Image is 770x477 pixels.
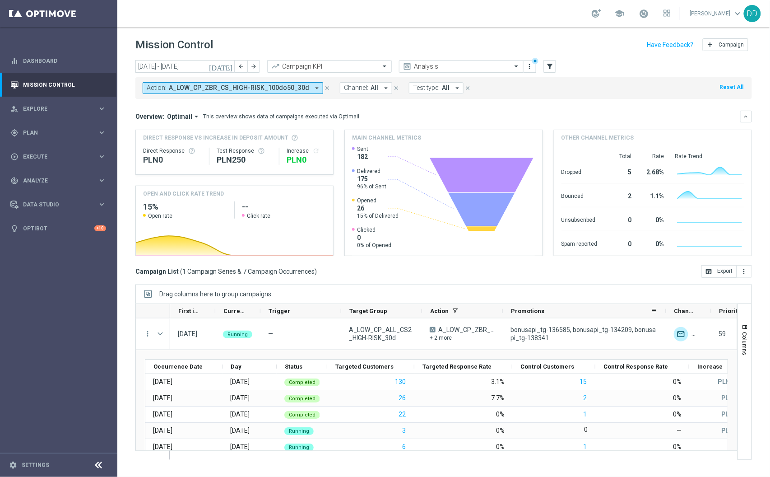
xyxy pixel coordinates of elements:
[94,225,106,231] div: +10
[97,176,106,185] i: keyboard_arrow_right
[312,147,320,154] button: refresh
[401,425,407,436] button: 3
[289,412,315,418] span: Completed
[464,85,471,91] i: close
[10,177,107,184] button: track_changes Analyze keyboard_arrow_right
[520,363,574,370] span: Control Customers
[677,426,682,435] div: —
[561,134,634,142] h4: Other channel metrics
[340,82,392,94] button: Channel: All arrow_drop_down
[352,134,421,142] h4: Main channel metrics
[143,154,202,165] div: PLN0
[496,443,505,451] div: 0%
[23,202,97,207] span: Data Studio
[284,443,314,451] colored-tag: Running
[223,330,252,338] colored-tag: Running
[464,83,472,93] button: close
[289,396,315,402] span: Completed
[561,212,598,226] div: Unsubscribed
[357,204,399,212] span: 26
[324,85,330,91] i: close
[10,105,97,113] div: Explore
[357,197,399,204] span: Opened
[673,394,682,402] div: 0%
[23,130,97,136] span: Plan
[238,63,244,70] i: arrow_back
[689,7,744,20] a: [PERSON_NAME]keyboard_arrow_down
[235,60,247,73] button: arrow_back
[382,84,390,92] i: arrow_drop_down
[203,112,359,121] div: This overview shows data of campaigns executed via Optimail
[10,57,19,65] i: equalizer
[10,153,19,161] i: play_circle_outline
[167,112,192,121] span: Optimail
[398,409,407,420] button: 22
[143,134,288,142] span: Direct Response VS Increase In Deposit Amount
[608,236,632,250] div: 0
[10,224,19,233] i: lightbulb
[561,164,598,178] div: Dropped
[357,168,386,175] span: Delivered
[603,363,668,370] span: Control Response Rate
[323,83,331,93] button: close
[398,393,407,404] button: 26
[22,463,49,468] a: Settings
[673,378,682,386] div: 0%
[169,84,309,92] span: A_LOW_CP_ZBR_CS_HIGH-RISK_100do50_30d
[526,63,533,70] i: more_vert
[209,62,233,70] i: [DATE]
[23,73,106,97] a: Mission Control
[741,268,748,275] i: more_vert
[10,201,107,208] button: Data Studio keyboard_arrow_right
[284,426,314,435] colored-tag: Running
[582,409,588,420] button: 1
[135,267,317,276] h3: Campaign List
[643,153,664,160] div: Rate
[192,112,200,121] i: arrow_drop_down
[242,201,326,212] h2: --
[561,188,598,202] div: Bounced
[643,164,664,178] div: 2.68%
[287,147,326,154] div: Increase
[719,42,744,48] span: Campaign
[23,178,97,183] span: Analyze
[144,330,152,338] i: more_vert
[357,212,399,220] span: 15% of Delivered
[10,225,107,232] div: lightbulb Optibot +10
[525,61,534,72] button: more_vert
[147,84,167,92] span: Action:
[546,62,554,70] i: filter_alt
[268,330,273,337] span: —
[608,164,632,178] div: 5
[673,410,682,418] div: 0%
[392,83,400,93] button: close
[543,60,556,73] button: filter_alt
[743,113,749,120] i: keyboard_arrow_down
[742,332,749,355] span: Columns
[10,105,19,113] i: person_search
[313,84,321,92] i: arrow_drop_down
[349,326,414,342] span: A_LOW_CP_ALL_CS2_HIGH-RISK_30d
[10,201,97,209] div: Data Studio
[409,82,464,94] button: Test type: All arrow_drop_down
[284,378,320,386] colored-tag: Completed
[97,128,106,137] i: keyboard_arrow_right
[9,461,17,469] i: settings
[584,426,588,434] label: 0
[208,60,235,74] button: [DATE]
[285,363,302,370] span: Status
[357,153,368,161] span: 182
[153,426,172,435] div: 18 Sep 2025
[371,84,378,92] span: All
[438,326,495,334] span: A_LOW_CP_ZBR_CS_HIGH-RISK_100do50_30d
[453,84,461,92] i: arrow_drop_down
[357,242,391,249] span: 0% of Opened
[10,129,107,136] button: gps_fixed Plan keyboard_arrow_right
[582,393,588,404] button: 2
[23,216,94,240] a: Optibot
[10,153,107,160] div: play_circle_outline Execute keyboard_arrow_right
[153,410,172,418] div: 17 Sep 2025
[442,84,450,92] span: All
[250,63,257,70] i: arrow_forward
